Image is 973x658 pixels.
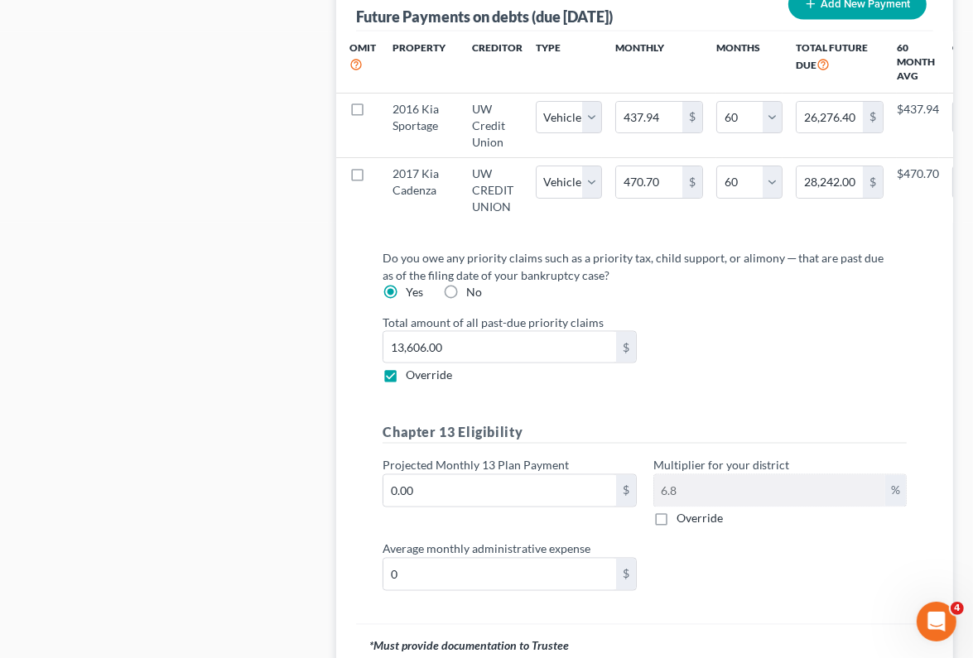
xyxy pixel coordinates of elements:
input: 0.00 [383,332,615,363]
div: $ [863,102,883,133]
input: 0.00 [654,475,885,507]
h5: Chapter 13 Eligibility [383,423,907,444]
td: 2016 Kia Sportage [379,93,459,157]
div: $ [863,166,883,198]
label: Multiplier for your district [653,457,790,474]
th: Property [379,31,459,94]
th: 60 Month Avg [897,31,939,94]
div: $ [682,102,702,133]
div: $ [616,332,636,363]
th: Total Future Due [783,31,897,94]
div: $ [682,166,702,198]
input: 0.00 [383,559,615,590]
td: $470.70 [897,158,939,223]
label: Total amount of all past-due priority claims [374,314,915,331]
th: Monthly [602,31,716,94]
td: $437.94 [897,93,939,157]
span: Override [677,512,723,526]
input: 0.00 [616,102,682,133]
span: 4 [951,602,964,615]
th: Type [536,31,602,94]
span: No [466,285,482,299]
th: Omit [336,31,379,94]
div: Future Payments on debts (due [DATE]) [356,7,613,26]
td: UW CREDIT UNION [459,158,536,223]
label: Average monthly administrative expense [383,540,590,558]
th: Months [716,31,783,94]
th: Creditor [459,31,536,94]
span: Override [406,367,452,382]
iframe: Intercom live chat [917,602,956,641]
td: 2017 Kia Cadenza [379,158,459,223]
div: Must provide documentation to Trustee [369,638,920,655]
div: % [885,475,906,507]
div: $ [616,559,636,590]
label: Projected Monthly 13 Plan Payment [383,457,569,474]
div: $ [616,475,636,507]
span: Yes [406,285,423,299]
input: 0.00 [797,102,863,133]
td: UW Credit Union [459,93,536,157]
input: 0.00 [616,166,682,198]
input: 0.00 [797,166,863,198]
label: Do you owe any priority claims such as a priority tax, child support, or alimony ─ that are past ... [383,249,894,284]
input: 0.00 [383,475,615,507]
